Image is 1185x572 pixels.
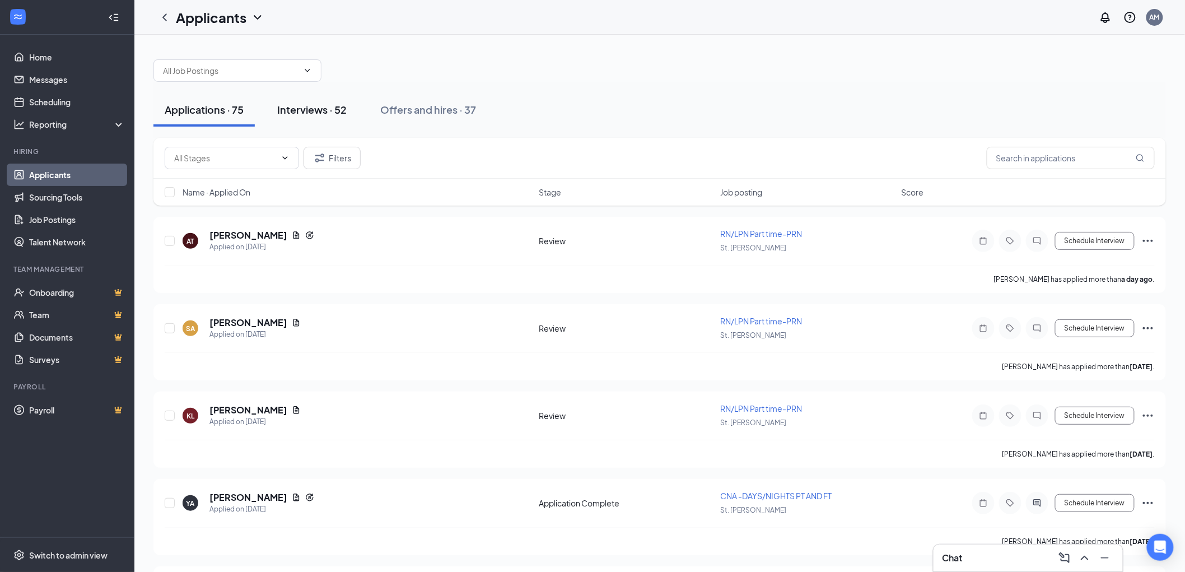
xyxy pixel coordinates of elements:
svg: Reapply [305,493,314,502]
svg: Notifications [1099,11,1112,24]
a: Scheduling [29,91,125,113]
p: [PERSON_NAME] has applied more than . [1002,449,1155,459]
span: St. [PERSON_NAME] [720,331,786,340]
a: Talent Network [29,231,125,253]
h5: [PERSON_NAME] [209,229,287,241]
span: RN/LPN Part time-PRN [720,316,802,326]
div: Team Management [13,264,123,274]
div: SA [186,324,195,333]
svg: Collapse [108,12,119,23]
button: Schedule Interview [1055,407,1135,425]
span: Name · Applied On [183,187,250,198]
svg: ActiveChat [1030,499,1044,508]
span: St. [PERSON_NAME] [720,244,786,252]
svg: Tag [1004,236,1017,245]
span: RN/LPN Part time-PRN [720,229,802,239]
input: Search in applications [987,147,1155,169]
div: Review [539,323,713,334]
b: [DATE] [1130,537,1153,546]
b: [DATE] [1130,362,1153,371]
div: Applied on [DATE] [209,416,301,427]
div: Application Complete [539,497,713,509]
button: Schedule Interview [1055,494,1135,512]
svg: Reapply [305,231,314,240]
h5: [PERSON_NAME] [209,317,287,329]
h5: [PERSON_NAME] [209,491,287,504]
svg: Note [977,324,990,333]
div: AM [1150,12,1160,22]
svg: MagnifyingGlass [1136,154,1145,162]
span: Score [902,187,924,198]
svg: Document [292,231,301,240]
a: Applicants [29,164,125,186]
svg: ChatInactive [1030,324,1044,333]
span: Stage [539,187,561,198]
svg: Document [292,406,301,415]
div: AT [187,236,194,246]
div: YA [186,499,195,508]
div: Reporting [29,119,125,130]
div: Switch to admin view [29,550,108,561]
svg: Document [292,493,301,502]
span: St. [PERSON_NAME] [720,506,786,514]
svg: Settings [13,550,25,561]
svg: ChatInactive [1030,411,1044,420]
svg: Note [977,236,990,245]
svg: Document [292,318,301,327]
svg: Filter [313,151,326,165]
div: Interviews · 52 [277,103,347,117]
span: RN/LPN Part time-PRN [720,403,802,413]
svg: ChevronDown [251,11,264,24]
svg: Minimize [1098,551,1112,565]
p: [PERSON_NAME] has applied more than . [1002,362,1155,371]
b: [DATE] [1130,450,1153,458]
p: [PERSON_NAME] has applied more than . [1002,537,1155,546]
svg: Tag [1004,411,1017,420]
a: Home [29,46,125,68]
a: DocumentsCrown [29,326,125,348]
div: Applied on [DATE] [209,504,314,515]
div: Applications · 75 [165,103,244,117]
button: Schedule Interview [1055,319,1135,337]
div: Offers and hires · 37 [380,103,476,117]
h1: Applicants [176,8,246,27]
div: Applied on [DATE] [209,329,301,340]
svg: Ellipses [1141,409,1155,422]
svg: QuestionInfo [1123,11,1137,24]
a: OnboardingCrown [29,281,125,304]
a: Sourcing Tools [29,186,125,208]
input: All Job Postings [163,64,298,77]
span: St. [PERSON_NAME] [720,418,786,427]
svg: Analysis [13,119,25,130]
h5: [PERSON_NAME] [209,404,287,416]
a: SurveysCrown [29,348,125,371]
svg: Ellipses [1141,234,1155,248]
svg: ChevronDown [281,154,290,162]
div: Payroll [13,382,123,392]
a: TeamCrown [29,304,125,326]
svg: WorkstreamLogo [12,11,24,22]
a: ChevronLeft [158,11,171,24]
svg: ChevronUp [1078,551,1091,565]
p: [PERSON_NAME] has applied more than . [994,275,1155,284]
svg: Note [977,411,990,420]
a: PayrollCrown [29,399,125,421]
b: a day ago [1122,275,1153,283]
svg: Tag [1004,499,1017,508]
button: ComposeMessage [1056,549,1074,567]
span: Job posting [720,187,762,198]
svg: ChatInactive [1030,236,1044,245]
svg: Ellipses [1141,496,1155,510]
div: Applied on [DATE] [209,241,314,253]
input: All Stages [174,152,276,164]
a: Job Postings [29,208,125,231]
svg: Tag [1004,324,1017,333]
button: Filter Filters [304,147,361,169]
h3: Chat [943,552,963,564]
svg: Note [977,499,990,508]
div: Open Intercom Messenger [1147,534,1174,561]
svg: Ellipses [1141,322,1155,335]
div: Review [539,410,713,421]
svg: ComposeMessage [1058,551,1071,565]
button: Minimize [1096,549,1114,567]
